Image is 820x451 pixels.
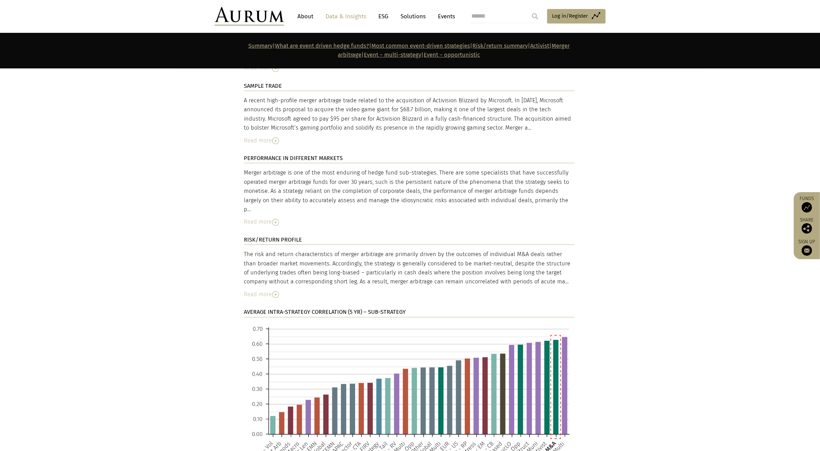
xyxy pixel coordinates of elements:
strong: PERFORMANCE IN DIFFERENT MARKETS [244,155,343,161]
a: Most common event-driven strategies [372,43,470,49]
a: Activist [531,43,550,49]
img: Aurum [215,7,284,26]
img: Read More [272,291,279,298]
a: Event – opportunistic [424,51,480,58]
div: The risk and return characteristics of merger arbitrage are primarily driven by the outcomes of i... [244,250,574,286]
a: ESG [375,10,392,23]
a: Event – multi-strategy [364,51,422,58]
a: Log in/Register [547,9,606,24]
a: Sign up [797,239,817,256]
img: Share this post [802,223,812,234]
img: Read More [272,65,279,72]
strong: SAMPLE TRADE [244,83,282,89]
div: Read more [244,290,574,299]
div: A recent high-profile merger arbitrage trade related to the acquisition of Activision Blizzard by... [244,96,574,133]
div: Share [797,218,817,234]
span: Log in/Register [552,12,588,20]
strong: | | | | | | | [249,43,570,58]
strong: AVERAGE INTRA-STRATEGY CORRELATION (5 YR) – SUB-STRATEGY [244,309,406,315]
strong: RISK/RETURN PROFILE [244,236,302,243]
img: Read More [272,137,279,144]
img: Read More [272,219,279,226]
div: Read more [244,136,574,145]
div: Merger arbitrage is one of the most enduring of hedge fund sub-strategies. There are some special... [244,168,574,214]
a: Data & Insights [322,10,370,23]
input: Submit [528,9,542,23]
a: What are event driven hedge funds? [275,43,369,49]
img: Sign up to our newsletter [802,245,812,256]
div: Read more [244,217,574,226]
img: Access Funds [802,202,812,213]
a: Funds [797,196,817,213]
a: Summary [249,43,273,49]
a: Events [435,10,455,23]
a: Solutions [397,10,430,23]
a: Risk/return summary [473,43,528,49]
a: About [294,10,317,23]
